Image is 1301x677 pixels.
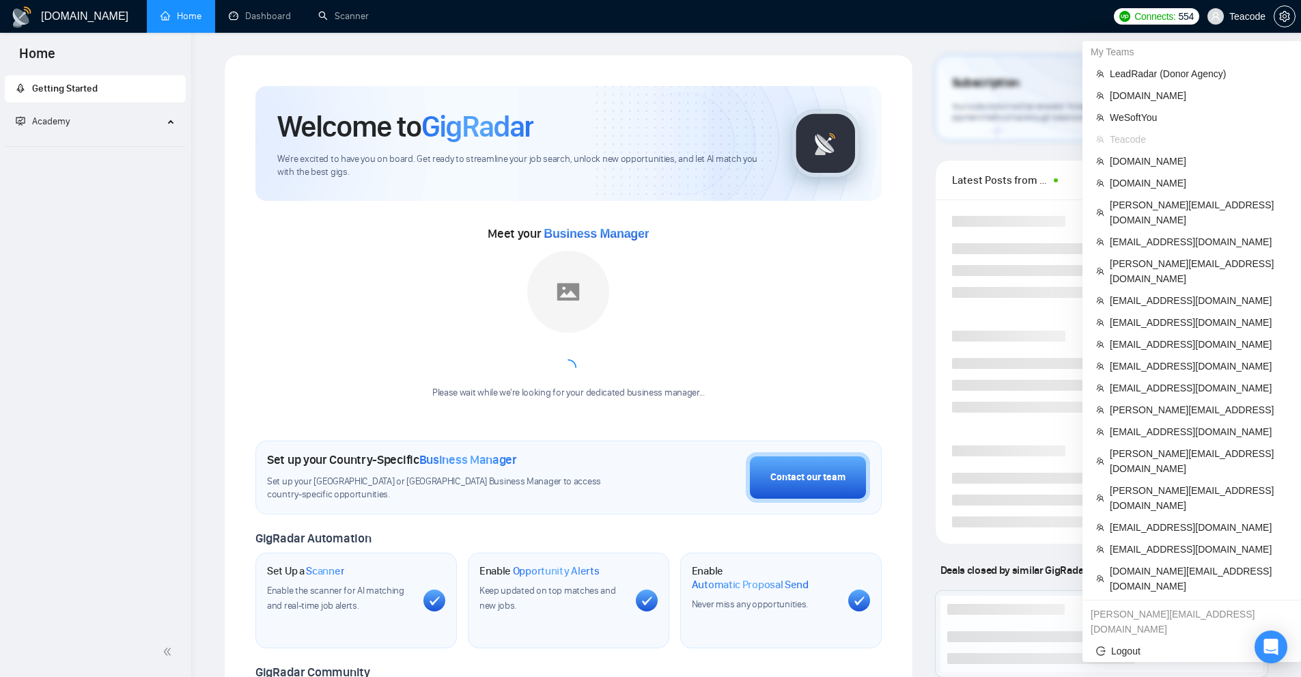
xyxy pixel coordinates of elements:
span: Keep updated on top matches and new jobs. [479,585,616,611]
span: [DOMAIN_NAME] [1110,154,1287,169]
span: loading [560,359,576,376]
a: searchScanner [318,10,369,22]
span: Enable the scanner for AI matching and real-time job alerts. [267,585,404,611]
h1: Enable [479,564,600,578]
span: WeSoftYou [1110,110,1287,125]
span: Teacode [1110,132,1287,147]
span: GigRadar [421,108,533,145]
img: gigradar-logo.png [792,109,860,178]
span: team [1096,179,1104,187]
span: Business Manager [419,452,517,467]
span: Your subscription will be renewed. To keep things running smoothly, make sure your payment method... [952,101,1231,123]
span: [PERSON_NAME][EMAIL_ADDRESS] [1110,402,1287,417]
span: [EMAIL_ADDRESS][DOMAIN_NAME] [1110,381,1287,396]
span: [EMAIL_ADDRESS][DOMAIN_NAME] [1110,234,1287,249]
span: Opportunity Alerts [513,564,600,578]
span: fund-projection-screen [16,116,25,126]
span: team [1096,428,1104,436]
span: rocket [16,83,25,93]
span: team [1096,238,1104,246]
li: Academy Homepage [5,141,186,150]
img: logo [11,6,33,28]
span: Academy [32,115,70,127]
span: [EMAIL_ADDRESS][DOMAIN_NAME] [1110,293,1287,308]
span: [EMAIL_ADDRESS][DOMAIN_NAME] [1110,424,1287,439]
span: [DOMAIN_NAME] [1110,176,1287,191]
span: [EMAIL_ADDRESS][DOMAIN_NAME] [1110,315,1287,330]
span: Academy [16,115,70,127]
span: team [1096,406,1104,414]
span: [PERSON_NAME][EMAIL_ADDRESS][DOMAIN_NAME] [1110,256,1287,286]
div: oleksandr.b+1@gigradar.io [1082,603,1301,640]
span: team [1096,318,1104,327]
span: team [1096,494,1104,502]
span: user [1211,12,1220,21]
span: 554 [1179,9,1194,24]
span: team [1096,267,1104,275]
span: team [1096,113,1104,122]
span: GigRadar Automation [255,531,371,546]
span: [EMAIL_ADDRESS][DOMAIN_NAME] [1110,520,1287,535]
span: team [1096,208,1104,217]
a: homeHome [160,10,201,22]
span: [EMAIL_ADDRESS][DOMAIN_NAME] [1110,542,1287,557]
span: double-left [163,645,176,659]
span: [PERSON_NAME][EMAIL_ADDRESS][DOMAIN_NAME] [1110,446,1287,476]
span: team [1096,92,1104,100]
span: [PERSON_NAME][EMAIL_ADDRESS][DOMAIN_NAME] [1110,197,1287,227]
button: Contact our team [746,452,870,503]
span: Connects: [1134,9,1175,24]
h1: Welcome to [277,108,533,145]
div: Contact our team [770,470,845,485]
span: [EMAIL_ADDRESS][DOMAIN_NAME] [1110,337,1287,352]
h1: Set up your Country-Specific [267,452,517,467]
span: team [1096,296,1104,305]
span: [PERSON_NAME][EMAIL_ADDRESS][DOMAIN_NAME] [1110,483,1287,513]
span: team [1096,384,1104,392]
span: Logout [1096,644,1287,659]
span: Business Manager [544,227,649,240]
span: Meet your [488,226,649,241]
li: Getting Started [5,75,186,102]
span: Latest Posts from the GigRadar Community [952,171,1050,189]
span: team [1096,362,1104,370]
span: setting [1274,11,1295,22]
span: Automatic Proposal Send [692,578,809,592]
h1: Enable [692,564,837,591]
span: logout [1096,646,1106,656]
img: placeholder.png [527,251,609,333]
div: Open Intercom Messenger [1255,631,1287,663]
div: My Teams [1082,41,1301,63]
span: team [1096,575,1104,583]
span: Home [8,44,66,72]
h1: Set Up a [267,564,344,578]
a: setting [1274,11,1296,22]
div: Please wait while we're looking for your dedicated business manager... [424,387,713,400]
span: LeadRadar (Donor Agency) [1110,66,1287,81]
span: team [1096,340,1104,348]
span: We're excited to have you on board. Get ready to streamline your job search, unlock new opportuni... [277,153,770,179]
span: Getting Started [32,83,98,94]
span: [DOMAIN_NAME] [1110,88,1287,103]
img: upwork-logo.png [1119,11,1130,22]
span: Never miss any opportunities. [692,598,808,610]
span: team [1096,157,1104,165]
span: team [1096,70,1104,78]
span: team [1096,135,1104,143]
button: setting [1274,5,1296,27]
span: Scanner [306,564,344,578]
span: team [1096,545,1104,553]
span: team [1096,523,1104,531]
span: Deals closed by similar GigRadar users [935,558,1120,582]
span: [EMAIL_ADDRESS][DOMAIN_NAME] [1110,359,1287,374]
span: team [1096,457,1104,465]
span: Set up your [GEOGRAPHIC_DATA] or [GEOGRAPHIC_DATA] Business Manager to access country-specific op... [267,475,629,501]
span: [DOMAIN_NAME][EMAIL_ADDRESS][DOMAIN_NAME] [1110,564,1287,594]
span: Subscription [952,72,1020,95]
a: dashboardDashboard [229,10,291,22]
